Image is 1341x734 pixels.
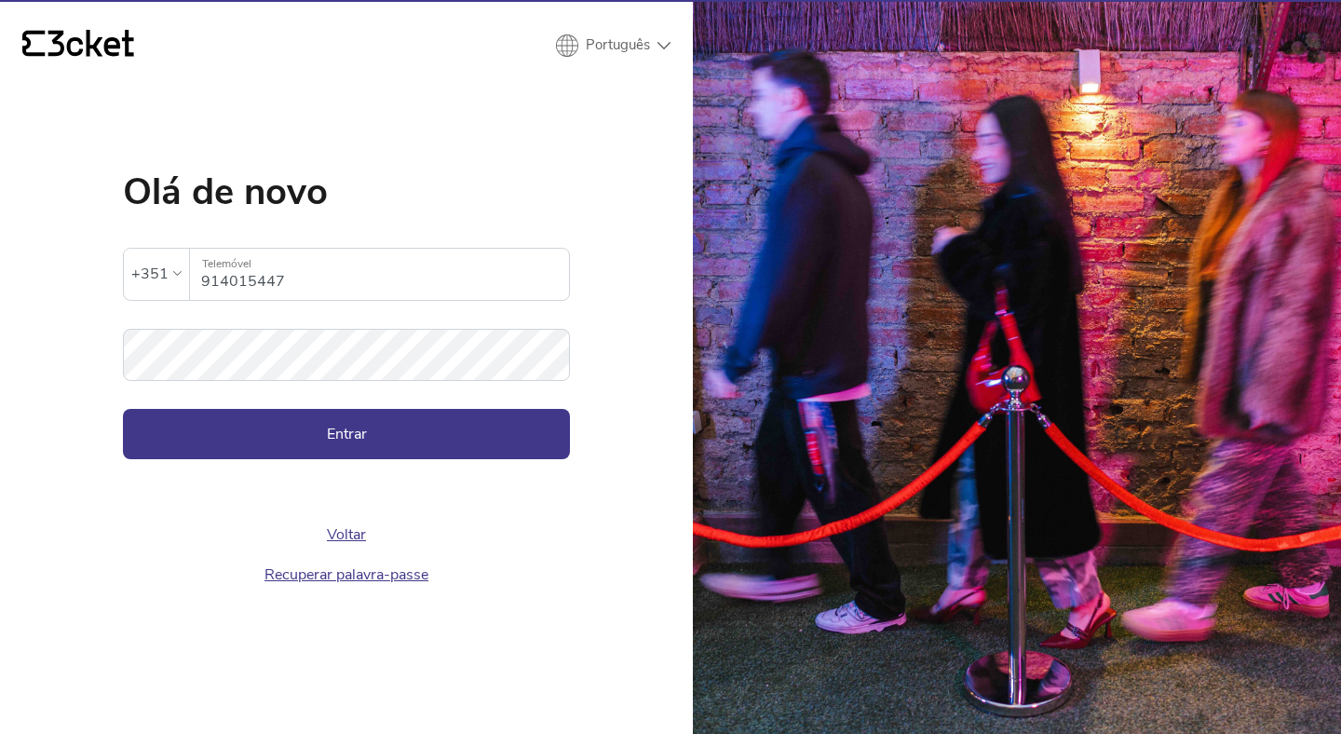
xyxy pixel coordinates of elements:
[22,30,134,61] a: {' '}
[327,524,366,545] a: Voltar
[201,249,569,300] input: Telemóvel
[131,260,169,288] div: +351
[123,409,570,459] button: Entrar
[123,329,570,360] label: Palavra-passe
[22,31,45,57] g: {' '}
[264,564,428,585] a: Recuperar palavra-passe
[123,173,570,211] h1: Olá de novo
[190,249,569,279] label: Telemóvel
